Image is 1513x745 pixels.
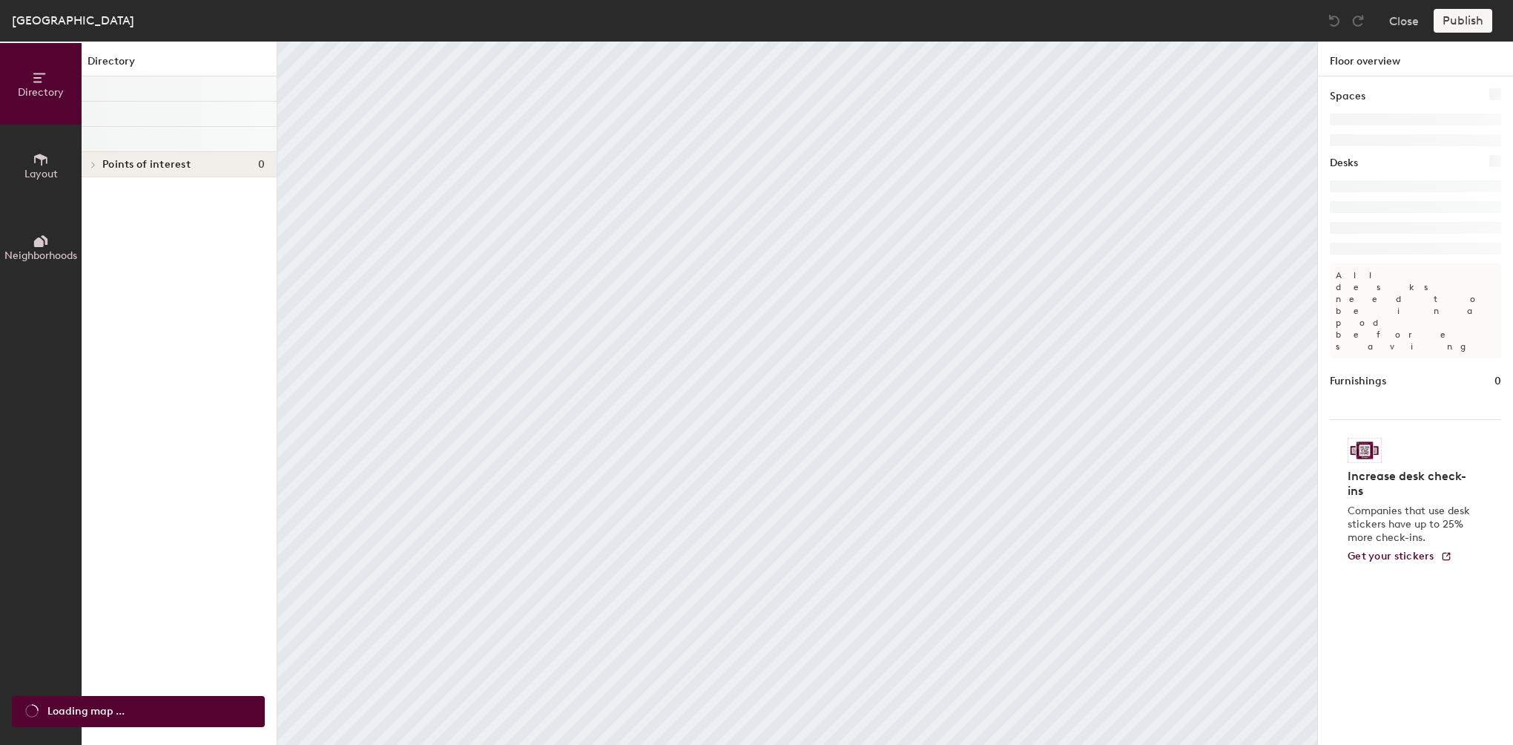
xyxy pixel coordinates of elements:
h1: 0 [1494,373,1501,390]
h4: Increase desk check-ins [1348,469,1474,499]
h1: Floor overview [1318,42,1513,76]
h1: Furnishings [1330,373,1386,390]
span: 0 [258,159,265,171]
span: Loading map ... [47,703,125,720]
span: Get your stickers [1348,550,1434,562]
span: Layout [24,168,58,180]
span: Neighborhoods [4,249,77,262]
div: [GEOGRAPHIC_DATA] [12,11,134,30]
img: Redo [1351,13,1365,28]
img: Sticker logo [1348,438,1382,463]
img: Undo [1327,13,1342,28]
p: Companies that use desk stickers have up to 25% more check-ins. [1348,505,1474,545]
h1: Spaces [1330,88,1365,105]
span: Points of interest [102,159,191,171]
canvas: Map [277,42,1317,745]
h1: Desks [1330,155,1358,171]
span: Directory [18,86,64,99]
p: All desks need to be in a pod before saving [1330,263,1501,358]
a: Get your stickers [1348,551,1452,563]
button: Close [1389,9,1419,33]
h1: Directory [82,53,277,76]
